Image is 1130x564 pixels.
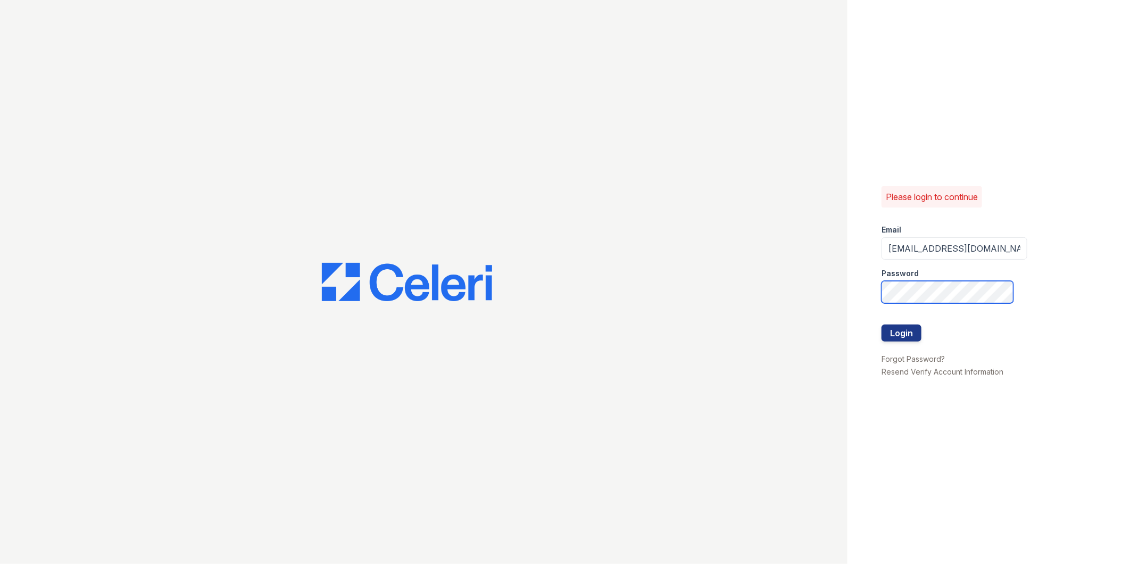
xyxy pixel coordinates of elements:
button: Login [882,325,921,342]
img: CE_Logo_Blue-a8612792a0a2168367f1c8372b55b34899dd931a85d93a1a3d3e32e68fde9ad4.png [322,263,492,301]
label: Password [882,268,919,279]
label: Email [882,225,901,235]
a: Forgot Password? [882,354,945,363]
a: Resend Verify Account Information [882,367,1003,376]
p: Please login to continue [886,190,978,203]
